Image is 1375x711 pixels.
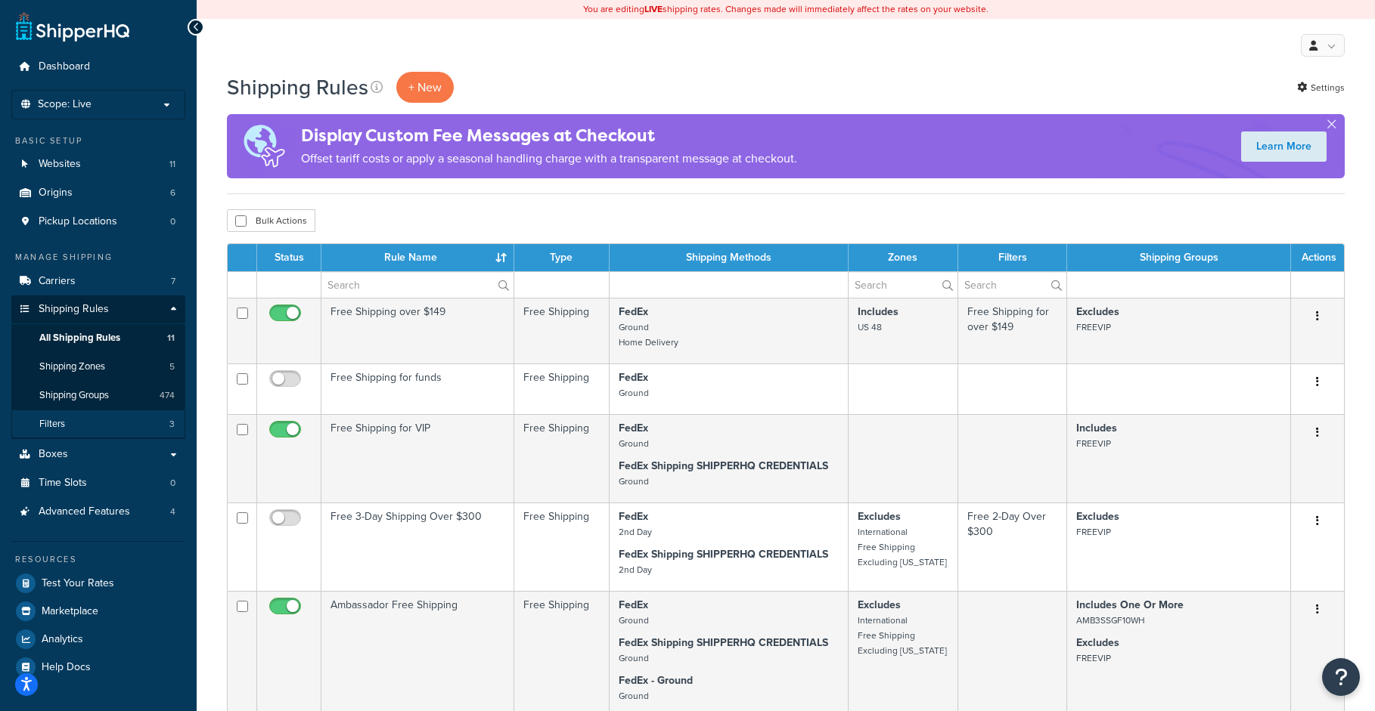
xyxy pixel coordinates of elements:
span: Shipping Groups [39,389,109,402]
td: Free Shipping for funds [321,363,514,414]
div: Basic Setup [11,134,185,147]
li: Shipping Zones [11,353,185,381]
a: Boxes [11,441,185,468]
strong: Excludes [858,597,901,613]
small: FREEVIP [1076,320,1111,334]
th: Filters [958,244,1067,271]
th: Shipping Groups [1067,244,1291,271]
p: + New [396,72,454,103]
small: AMB3SSGF10WH [1076,614,1144,627]
small: 2nd Day [619,525,652,539]
li: Test Your Rates [11,570,185,597]
a: Settings [1297,77,1345,98]
span: Boxes [39,448,68,461]
a: Dashboard [11,53,185,81]
li: All Shipping Rules [11,324,185,352]
strong: FedEx Shipping SHIPPERHQ CREDENTIALS [619,546,828,562]
li: Carriers [11,267,185,295]
th: Type [514,244,610,271]
li: Time Slots [11,469,185,497]
td: Free Shipping [514,502,610,591]
span: 3 [169,418,175,431]
strong: Includes One Or More [1076,597,1184,613]
strong: Excludes [1076,304,1119,320]
span: 5 [169,360,175,373]
span: Marketplace [42,605,98,618]
small: Ground [619,437,649,450]
small: Ground [619,651,649,665]
li: Shipping Rules [11,295,185,439]
td: Free Shipping [514,363,610,414]
a: Websites 11 [11,150,185,178]
small: FREEVIP [1076,525,1111,539]
span: Help Docs [42,661,91,674]
strong: FedEx [619,509,648,524]
li: Analytics [11,626,185,653]
input: Search [958,272,1066,298]
span: 0 [170,215,175,228]
small: International Free Shipping Excluding [US_STATE] [858,525,947,569]
li: Shipping Groups [11,382,185,410]
th: Zones [849,244,958,271]
small: Ground Home Delivery [619,320,678,349]
td: Free Shipping [514,414,610,502]
td: Free Shipping over $149 [321,298,514,363]
small: Ground [619,689,649,703]
input: Search [849,272,958,298]
li: Pickup Locations [11,208,185,236]
span: 7 [171,275,175,288]
a: Shipping Groups 474 [11,382,185,410]
th: Actions [1291,244,1344,271]
span: Origins [39,187,73,199]
div: Resources [11,553,185,566]
td: Free 3-Day Shipping Over $300 [321,502,514,591]
td: Free Shipping [514,298,610,363]
span: Scope: Live [38,98,92,111]
span: Carriers [39,275,76,288]
span: Time Slots [39,477,87,490]
span: Filters [39,418,65,431]
li: Websites [11,150,185,178]
span: Shipping Rules [39,303,109,316]
strong: Includes [1076,420,1117,436]
span: 6 [170,187,175,199]
small: International Free Shipping Excluding [US_STATE] [858,614,947,657]
li: Filters [11,410,185,438]
button: Open Resource Center [1322,658,1360,696]
th: Shipping Methods [610,244,849,271]
a: Marketplace [11,598,185,625]
strong: FedEx [619,304,648,320]
a: Time Slots 0 [11,469,185,497]
strong: FedEx [619,420,648,436]
span: Dashboard [39,60,90,73]
small: US 48 [858,320,882,334]
td: Free Shipping for VIP [321,414,514,502]
small: Ground [619,614,649,627]
strong: Excludes [1076,509,1119,524]
a: ShipperHQ Home [16,11,129,42]
a: Filters 3 [11,410,185,438]
a: Advanced Features 4 [11,498,185,526]
img: duties-banner-06bc72dcb5fe05cb3f9472aba00be2ae8eb53ab6f0d8bb03d382ba314ac3c341.png [227,114,301,178]
th: Status [257,244,321,271]
strong: FedEx Shipping SHIPPERHQ CREDENTIALS [619,635,828,651]
div: Manage Shipping [11,251,185,264]
small: FREEVIP [1076,651,1111,665]
a: Origins 6 [11,179,185,207]
span: All Shipping Rules [39,332,120,345]
b: LIVE [644,2,663,16]
strong: FedEx [619,369,648,385]
button: Bulk Actions [227,209,315,232]
strong: FedEx - Ground [619,672,693,688]
span: 11 [167,332,175,345]
td: Free 2-Day Over $300 [958,502,1067,591]
span: 0 [170,477,175,490]
small: Ground [619,386,649,400]
h1: Shipping Rules [227,73,368,102]
td: Free Shipping for over $149 [958,298,1067,363]
span: Analytics [42,633,83,646]
a: Pickup Locations 0 [11,208,185,236]
small: Ground [619,475,649,488]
